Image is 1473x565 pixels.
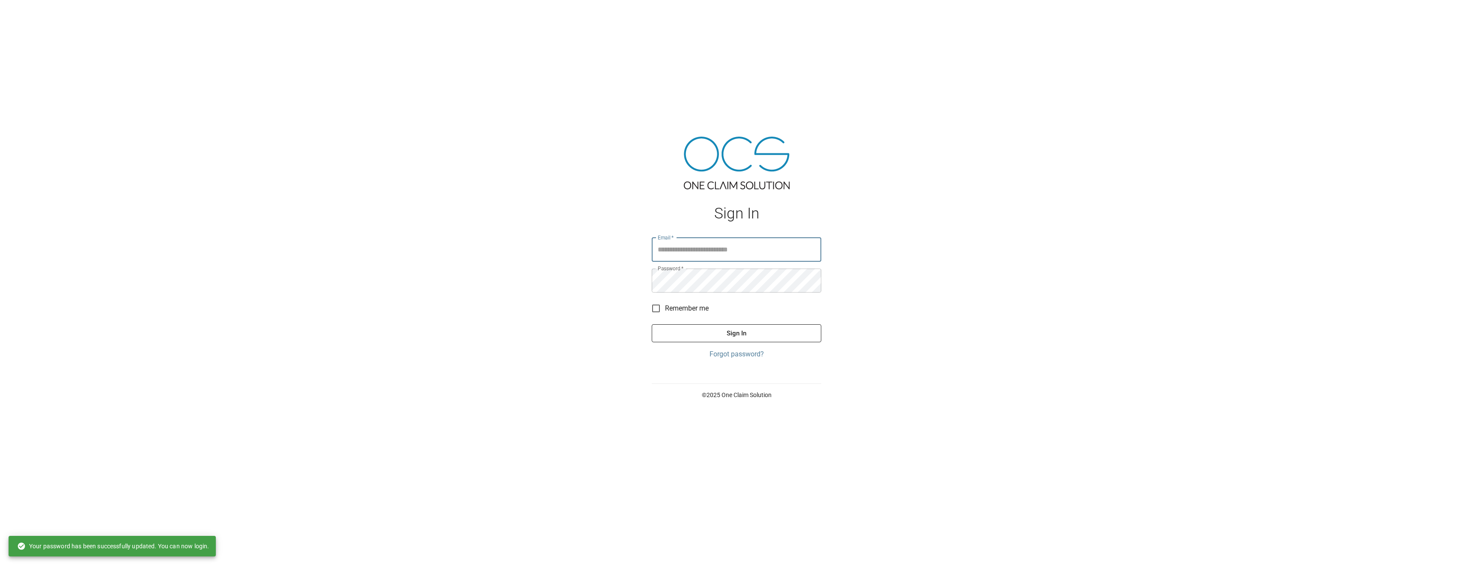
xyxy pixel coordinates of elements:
[684,137,790,189] img: ocs-logo-tra.png
[10,5,45,22] img: ocs-logo-white-transparent.png
[658,234,674,241] label: Email
[652,324,821,342] button: Sign In
[665,303,709,314] span: Remember me
[652,349,821,359] a: Forgot password?
[17,538,209,554] div: Your password has been successfully updated. You can now login.
[658,265,683,272] label: Password
[652,205,821,222] h1: Sign In
[652,391,821,399] p: © 2025 One Claim Solution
